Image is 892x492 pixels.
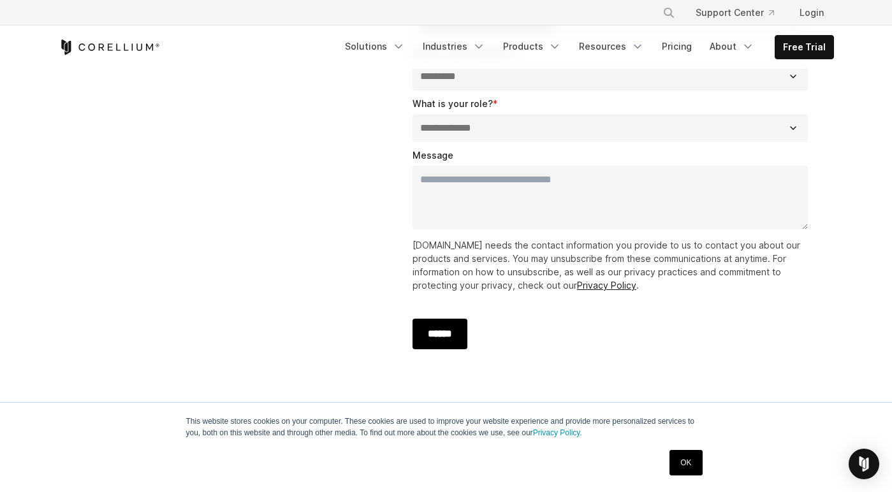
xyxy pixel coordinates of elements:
a: Corellium Home [59,40,160,55]
p: [DOMAIN_NAME] needs the contact information you provide to us to contact you about our products a... [413,238,814,292]
a: Products [495,35,569,58]
a: Solutions [337,35,413,58]
p: This website stores cookies on your computer. These cookies are used to improve your website expe... [186,416,706,438]
a: About [702,35,762,58]
a: OK [669,450,702,475]
a: Login [789,1,834,24]
span: What is your role? [413,98,493,109]
button: Search [657,1,680,24]
a: Free Trial [775,36,833,59]
a: Resources [571,35,652,58]
a: Industries [415,35,493,58]
a: Support Center [685,1,784,24]
div: Navigation Menu [337,35,834,59]
a: Privacy Policy. [533,428,582,437]
div: Navigation Menu [647,1,834,24]
div: Open Intercom Messenger [849,449,879,479]
span: Message [413,150,453,161]
a: Privacy Policy [577,280,636,291]
a: Pricing [654,35,699,58]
